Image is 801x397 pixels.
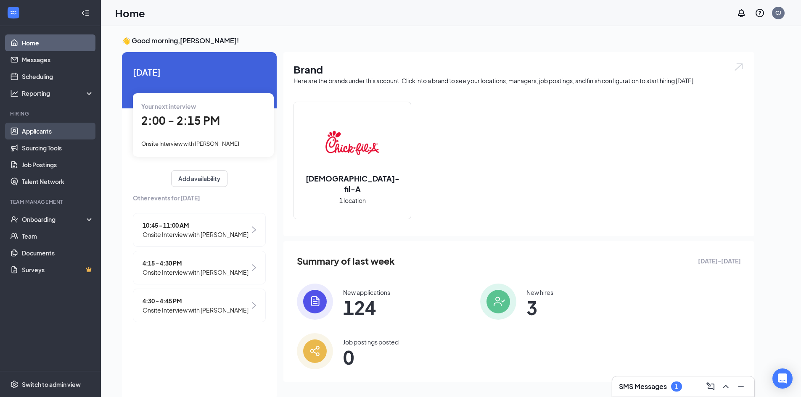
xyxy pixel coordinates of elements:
svg: QuestionInfo [755,8,765,18]
span: Summary of last week [297,254,395,268]
a: Applicants [22,123,94,139]
button: Add availability [171,170,227,187]
div: Team Management [10,198,92,205]
span: 0 [343,350,399,365]
div: Job postings posted [343,338,399,346]
h3: 👋 Good morning, [PERSON_NAME] ! [122,36,754,45]
svg: WorkstreamLogo [9,8,18,17]
h3: SMS Messages [619,382,667,391]
span: 4:30 - 4:45 PM [143,296,248,305]
svg: UserCheck [10,215,19,223]
a: Home [22,34,94,51]
span: Onsite Interview with [PERSON_NAME] [143,305,248,315]
div: Hiring [10,110,92,117]
span: [DATE] - [DATE] [698,256,741,266]
svg: Analysis [10,89,19,97]
div: Here are the brands under this account. Click into a brand to see your locations, managers, job p... [293,76,744,85]
a: Team [22,228,94,245]
a: Sourcing Tools [22,139,94,156]
a: Documents [22,245,94,261]
img: icon [480,284,516,320]
svg: Collapse [81,9,90,17]
button: Minimize [734,380,748,393]
svg: Notifications [736,8,746,18]
div: Reporting [22,89,94,97]
img: Chick-fil-A [325,116,379,170]
div: 1 [675,383,678,390]
span: Your next interview [141,103,196,110]
span: Onsite Interview with [PERSON_NAME] [141,140,239,147]
span: Other events for [DATE] [133,193,266,202]
button: ComposeMessage [704,380,717,393]
span: [DATE] [133,66,266,79]
svg: Settings [10,380,19,389]
span: 3 [526,300,553,315]
span: Onsite Interview with [PERSON_NAME] [143,268,248,277]
a: Scheduling [22,68,94,85]
h1: Home [115,6,145,20]
span: Onsite Interview with [PERSON_NAME] [143,230,248,239]
div: Onboarding [22,215,87,223]
span: 124 [343,300,390,315]
span: 4:15 - 4:30 PM [143,258,248,268]
div: CJ [775,9,781,16]
svg: ChevronUp [721,381,731,392]
a: Job Postings [22,156,94,173]
svg: ComposeMessage [706,381,716,392]
span: 2:00 - 2:15 PM [141,113,220,127]
a: SurveysCrown [22,261,94,278]
div: Open Intercom Messenger [772,368,793,389]
button: ChevronUp [719,380,732,393]
svg: Minimize [736,381,746,392]
img: icon [297,284,333,320]
img: open.6027fd2a22e1237b5b06.svg [733,62,744,72]
div: New hires [526,288,553,297]
a: Talent Network [22,173,94,190]
a: Messages [22,51,94,68]
div: New applications [343,288,390,297]
span: 10:45 - 11:00 AM [143,221,248,230]
div: Switch to admin view [22,380,81,389]
img: icon [297,333,333,369]
h1: Brand [293,62,744,76]
h2: [DEMOGRAPHIC_DATA]-fil-A [294,173,411,194]
span: 1 location [339,196,366,205]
